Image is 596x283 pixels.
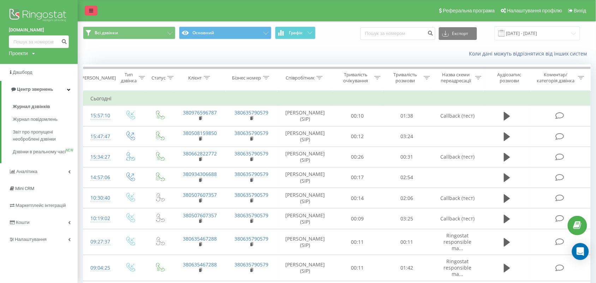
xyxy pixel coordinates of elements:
[90,212,108,225] div: 10:19:02
[572,243,589,260] div: Open Intercom Messenger
[90,261,108,275] div: 09:04:25
[234,109,268,116] a: 380635790579
[382,147,432,167] td: 00:31
[432,147,483,167] td: Callback (тест)
[490,72,529,84] div: Аудіозапис розмови
[183,109,217,116] a: 380976596787
[275,26,316,39] button: Графік
[13,103,50,110] span: Журнал дзвінків
[13,129,74,143] span: Звіт про пропущені необроблені дзвінки
[13,146,78,158] a: Дзвінки в реальному часіNEW
[15,237,47,242] span: Налаштування
[234,171,268,177] a: 380635790579
[333,188,382,208] td: 00:14
[382,255,432,281] td: 01:42
[333,255,382,281] td: 00:11
[189,75,202,81] div: Клієнт
[16,220,29,225] span: Кошти
[16,169,37,174] span: Аналiтика
[333,147,382,167] td: 00:26
[183,235,217,242] a: 380635467288
[382,167,432,188] td: 02:54
[183,191,217,198] a: 380507607357
[432,188,483,208] td: Callback (тест)
[179,26,272,39] button: Основний
[13,113,78,126] a: Журнал повідомлень
[382,126,432,147] td: 03:24
[382,229,432,255] td: 00:11
[234,150,268,157] a: 380635790579
[360,27,435,40] input: Пошук за номером
[234,130,268,136] a: 380635790579
[83,92,591,106] td: Сьогодні
[333,208,382,229] td: 00:09
[9,35,69,48] input: Пошук за номером
[438,72,473,84] div: Назва схеми переадресації
[183,261,217,268] a: 380635467288
[234,212,268,219] a: 380635790579
[121,72,137,84] div: Тип дзвінка
[333,229,382,255] td: 00:11
[469,50,591,57] a: Коли дані можуть відрізнятися вiд інших систем
[439,27,477,40] button: Експорт
[151,75,166,81] div: Статус
[9,7,69,25] img: Ringostat logo
[9,26,69,34] a: [DOMAIN_NAME]
[183,212,217,219] a: 380507607357
[277,208,333,229] td: [PERSON_NAME] (SIP)
[389,72,422,84] div: Тривалість розмови
[277,255,333,281] td: [PERSON_NAME] (SIP)
[9,50,28,57] div: Проекти
[574,8,586,13] span: Вихід
[183,171,217,177] a: 380934306688
[432,208,483,229] td: Callback (тест)
[234,261,268,268] a: 380635790579
[277,106,333,126] td: [PERSON_NAME] (SIP)
[333,106,382,126] td: 00:10
[382,208,432,229] td: 03:25
[183,150,217,157] a: 380662822772
[13,100,78,113] a: Журнал дзвінків
[183,130,217,136] a: 380508159850
[13,116,58,123] span: Журнал повідомлень
[1,81,78,98] a: Центр звернень
[90,150,108,164] div: 15:34:27
[232,75,261,81] div: Бізнес номер
[444,232,472,252] span: Ringostat responsible ma...
[81,75,116,81] div: [PERSON_NAME]
[95,30,118,36] span: Всі дзвінки
[507,8,562,13] span: Налаштування профілю
[13,70,32,75] span: Дашборд
[432,106,483,126] td: Callback (тест)
[15,186,34,191] span: Mini CRM
[535,72,576,84] div: Коментар/категорія дзвінка
[333,167,382,188] td: 00:17
[339,72,372,84] div: Тривалість очікування
[90,171,108,184] div: 14:57:06
[90,191,108,205] div: 10:30:40
[382,106,432,126] td: 01:38
[90,109,108,123] div: 15:57:10
[444,258,472,277] span: Ringostat responsible ma...
[83,26,175,39] button: Всі дзвінки
[277,126,333,147] td: [PERSON_NAME] (SIP)
[13,126,78,146] a: Звіт про пропущені необроблені дзвінки
[277,167,333,188] td: [PERSON_NAME] (SIP)
[16,203,66,208] span: Маркетплейс інтеграцій
[286,75,315,81] div: Співробітник
[277,147,333,167] td: [PERSON_NAME] (SIP)
[234,235,268,242] a: 380635790579
[333,126,382,147] td: 00:12
[277,188,333,208] td: [PERSON_NAME] (SIP)
[90,130,108,143] div: 15:47:47
[17,87,53,92] span: Центр звернень
[289,30,303,35] span: Графік
[90,235,108,249] div: 09:27:37
[277,229,333,255] td: [PERSON_NAME] (SIP)
[13,148,66,155] span: Дзвінки в реальному часі
[382,188,432,208] td: 02:06
[443,8,495,13] span: Реферальна програма
[234,191,268,198] a: 380635790579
